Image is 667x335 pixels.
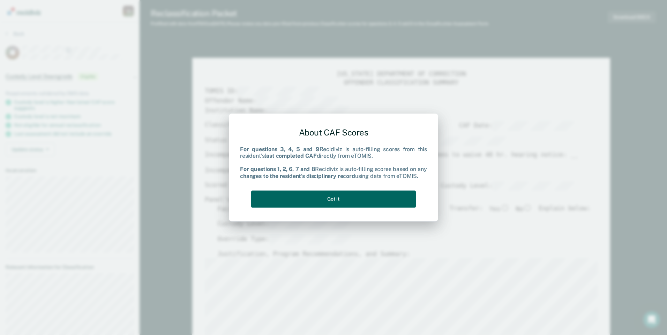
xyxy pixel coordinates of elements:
div: About CAF Scores [240,122,427,143]
b: last completed CAF [264,153,316,159]
b: For questions 1, 2, 6, 7 and 8 [240,166,315,173]
div: Recidiviz is auto-filling scores from this resident's directly from eTOMIS. Recidiviz is auto-fil... [240,146,427,179]
b: For questions 3, 4, 5 and 9 [240,146,320,153]
b: changes to the resident's disciplinary record [240,173,355,179]
button: Got it [251,190,416,208]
